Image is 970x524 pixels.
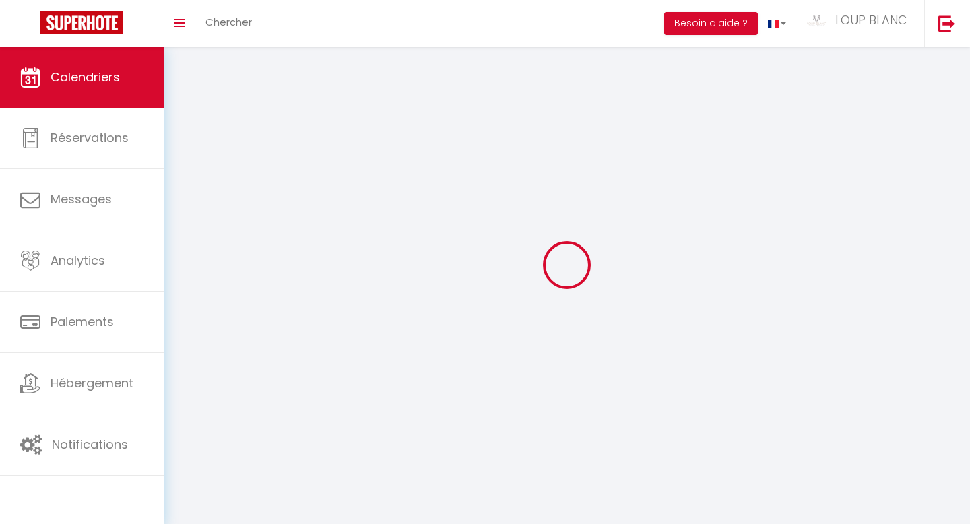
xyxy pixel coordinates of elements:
[51,374,133,391] span: Hébergement
[51,69,120,86] span: Calendriers
[806,14,827,28] img: ...
[938,15,955,32] img: logout
[664,12,758,35] button: Besoin d'aide ?
[52,436,128,453] span: Notifications
[205,15,252,29] span: Chercher
[835,11,907,28] span: LOUP BLANC
[51,191,112,207] span: Messages
[51,252,105,269] span: Analytics
[51,129,129,146] span: Réservations
[51,313,114,330] span: Paiements
[40,11,123,34] img: Super Booking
